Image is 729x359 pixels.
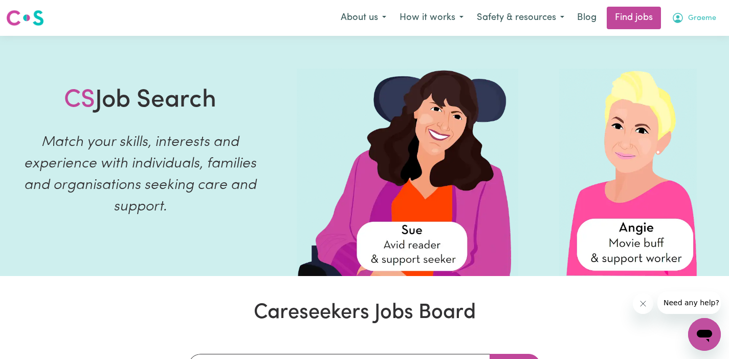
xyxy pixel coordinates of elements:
p: Match your skills, interests and experience with individuals, families and organisations seeking ... [12,132,268,218]
button: How it works [393,7,470,29]
iframe: Close message [633,293,653,314]
button: Safety & resources [470,7,571,29]
a: Blog [571,7,603,29]
span: CS [64,88,95,113]
button: My Account [665,7,723,29]
img: Careseekers logo [6,9,44,27]
a: Find jobs [607,7,661,29]
a: Careseekers logo [6,6,44,30]
span: Graeme [688,13,716,24]
h1: Job Search [64,86,216,116]
iframe: Button to launch messaging window [688,318,721,351]
iframe: Message from company [657,291,721,314]
button: About us [334,7,393,29]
